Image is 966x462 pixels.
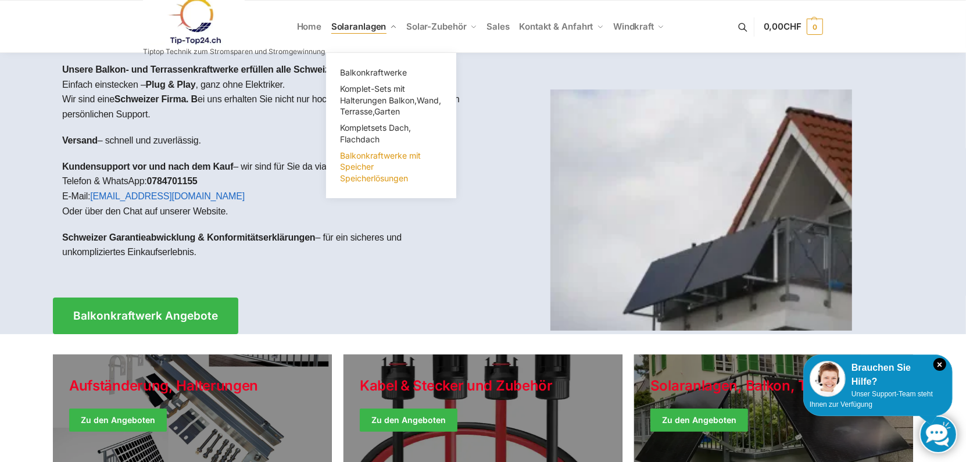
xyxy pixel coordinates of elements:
a: Solar-Zubehör [402,1,482,53]
p: Wir sind eine ei uns erhalten Sie nicht nur hochwertige Produkte, sondern auch persönlichen Support. [62,92,474,121]
a: Komplet-Sets mit Halterungen Balkon,Wand, Terrasse,Garten [333,81,449,120]
strong: Schweizer Firma. B [115,94,198,104]
span: Balkonkraftwerke [340,67,407,77]
strong: Unsere Balkon- und Terrassenkraftwerke erfüllen alle Schweizer Vorschriften. [62,65,396,74]
a: Kompletsets Dach, Flachdach [333,120,449,148]
a: [EMAIL_ADDRESS][DOMAIN_NAME] [90,191,245,201]
p: Tiptop Technik zum Stromsparen und Stromgewinnung [143,48,325,55]
i: Schließen [933,358,946,371]
a: Sales [482,1,514,53]
a: 0,00CHF 0 [764,9,823,44]
strong: Kundensupport vor und nach dem Kauf [62,162,233,171]
span: Komplet-Sets mit Halterungen Balkon,Wand, Terrasse,Garten [340,84,441,116]
span: CHF [783,21,802,32]
a: Windkraft [609,1,670,53]
span: Kompletsets Dach, Flachdach [340,123,411,144]
a: Kontakt & Anfahrt [514,1,609,53]
a: Solaranlagen [326,1,401,53]
strong: Versand [62,135,98,145]
span: Unser Support-Team steht Ihnen zur Verfügung [810,390,933,409]
a: Balkonkraftwerke [333,65,449,81]
span: Windkraft [613,21,654,32]
span: Kontakt & Anfahrt [519,21,593,32]
p: – schnell und zuverlässig. [62,133,474,148]
strong: Schweizer Garantieabwicklung & Konformitätserklärungen [62,232,316,242]
div: Einfach einstecken – , ganz ohne Elektriker. [53,53,483,280]
span: Balkonkraftwerk Angebote [73,310,218,321]
img: Home 1 [550,89,852,331]
strong: Plug & Play [146,80,196,89]
strong: 0784701155 [147,176,198,186]
p: – wir sind für Sie da via: Telefon & WhatsApp: E-Mail: Oder über den Chat auf unserer Website. [62,159,474,219]
span: Solar-Zubehör [406,21,467,32]
a: Balkonkraftwerke mit Speicher Speicherlösungen [333,148,449,187]
span: 0 [807,19,823,35]
a: Balkonkraftwerk Angebote [53,298,238,334]
img: Customer service [810,361,846,397]
span: Balkonkraftwerke mit Speicher Speicherlösungen [340,151,421,183]
p: – für ein sicheres und unkompliziertes Einkaufserlebnis. [62,230,474,260]
span: Sales [486,21,510,32]
span: Solaranlagen [331,21,387,32]
span: 0,00 [764,21,802,32]
div: Brauchen Sie Hilfe? [810,361,946,389]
